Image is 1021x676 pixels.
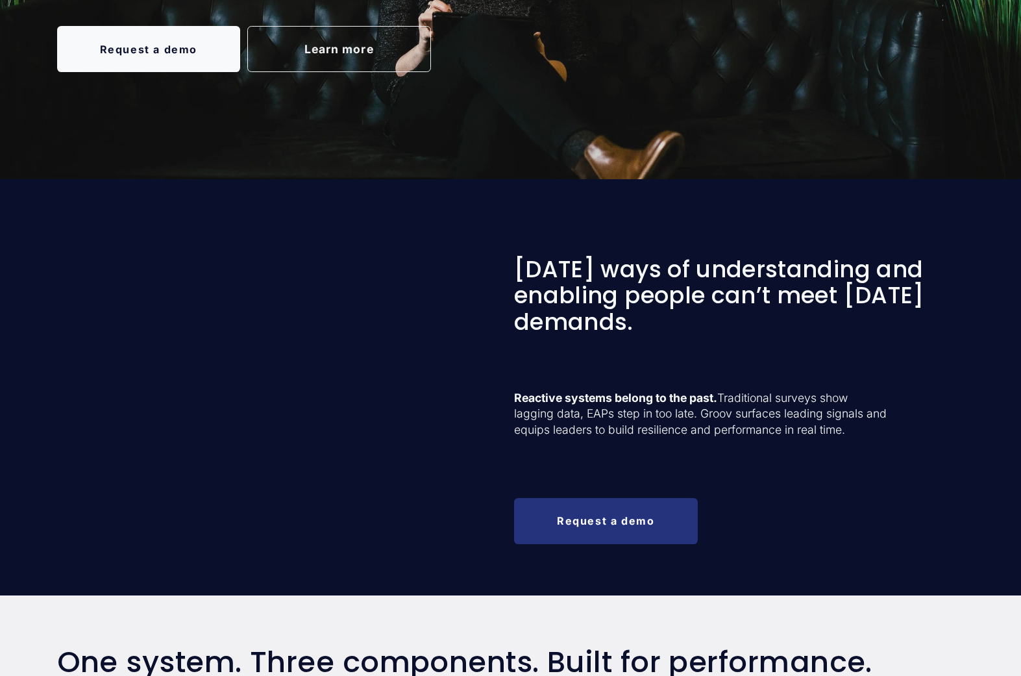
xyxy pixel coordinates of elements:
[247,26,431,72] a: Learn more
[514,498,698,544] a: Request a demo
[514,391,717,405] strong: Reactive systems belong to the past.
[514,390,888,438] p: Traditional surveys show lagging data, EAPs step in too late. Groov surfaces leading signals and ...
[57,26,241,72] a: Request a demo
[514,257,964,335] h3: [DATE] ways of understanding and enabling people can’t meet [DATE] demands.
